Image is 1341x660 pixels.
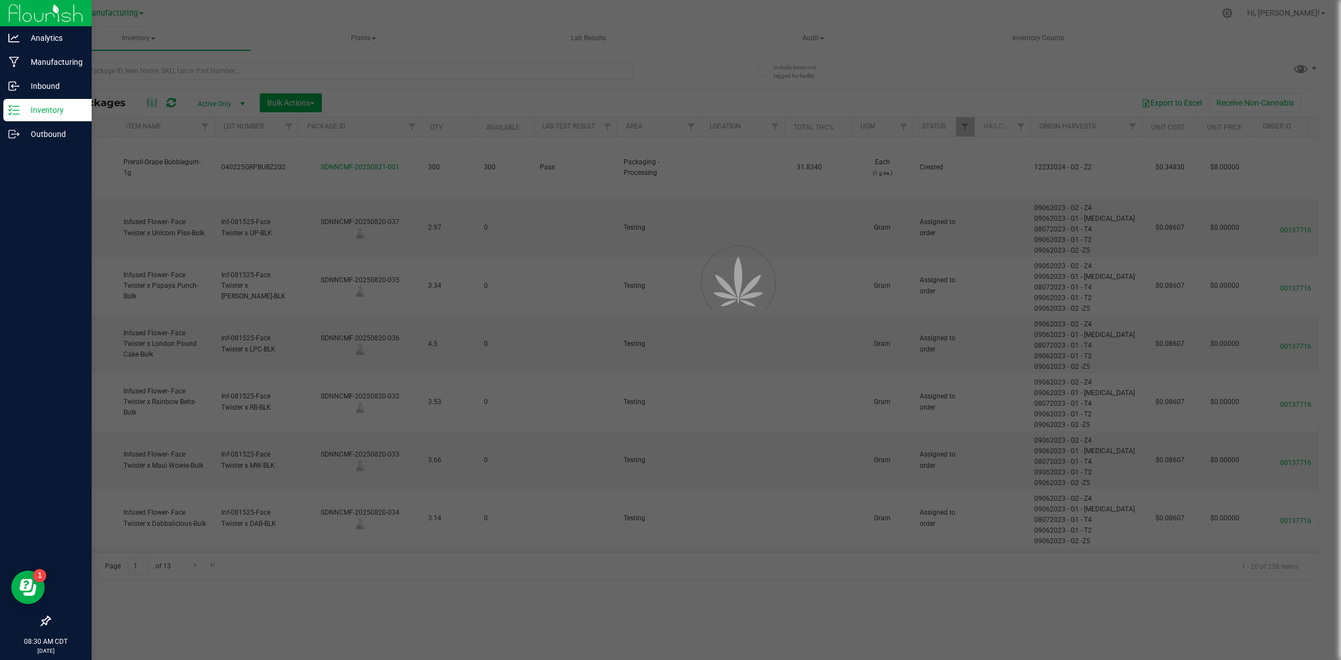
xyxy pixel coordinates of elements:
[20,79,87,93] p: Inbound
[5,647,87,655] p: [DATE]
[8,80,20,92] inline-svg: Inbound
[20,127,87,141] p: Outbound
[8,56,20,68] inline-svg: Manufacturing
[33,569,46,582] iframe: Resource center unread badge
[8,32,20,44] inline-svg: Analytics
[8,129,20,140] inline-svg: Outbound
[11,571,45,604] iframe: Resource center
[8,105,20,116] inline-svg: Inventory
[20,31,87,45] p: Analytics
[20,55,87,69] p: Manufacturing
[20,103,87,117] p: Inventory
[5,637,87,647] p: 08:30 AM CDT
